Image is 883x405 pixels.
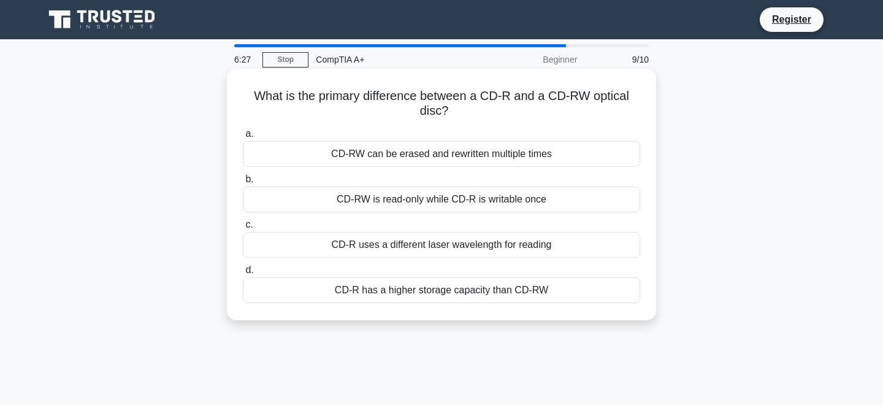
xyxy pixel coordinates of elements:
div: CompTIA A+ [308,47,477,72]
div: CD-R uses a different laser wavelength for reading [243,232,640,258]
div: CD-R has a higher storage capacity than CD-RW [243,277,640,303]
span: d. [245,264,253,275]
div: Beginner [477,47,584,72]
h5: What is the primary difference between a CD-R and a CD-RW optical disc? [242,88,641,119]
a: Register [765,12,819,27]
div: CD-RW is read-only while CD-R is writable once [243,187,640,212]
div: 6:27 [227,47,262,72]
span: a. [245,128,253,139]
div: CD-RW can be erased and rewritten multiple times [243,141,640,167]
div: 9/10 [584,47,656,72]
span: b. [245,174,253,184]
a: Stop [262,52,308,67]
span: c. [245,219,253,229]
